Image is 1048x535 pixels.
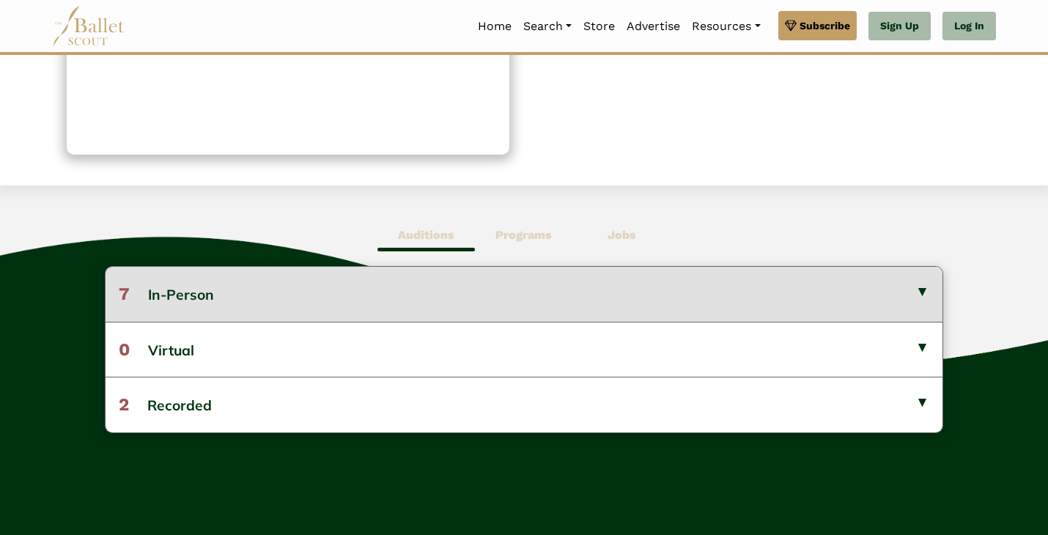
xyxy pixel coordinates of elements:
b: Programs [495,228,552,242]
button: 2Recorded [106,377,942,432]
span: 0 [119,339,130,360]
a: Home [472,11,517,42]
span: 2 [119,394,129,415]
a: Store [577,11,621,42]
a: Advertise [621,11,686,42]
button: 0Virtual [106,322,942,377]
a: Resources [686,11,766,42]
b: Jobs [608,228,636,242]
button: 7In-Person [106,267,942,321]
div: [STREET_ADDRESS][PERSON_NAME] [539,21,981,139]
a: Log In [942,12,996,41]
img: gem.svg [785,18,797,34]
a: Subscribe [778,11,857,40]
b: Auditions [398,228,454,242]
a: Sign Up [868,12,931,41]
span: Subscribe [800,18,850,34]
span: 7 [119,284,130,304]
a: Search [517,11,577,42]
